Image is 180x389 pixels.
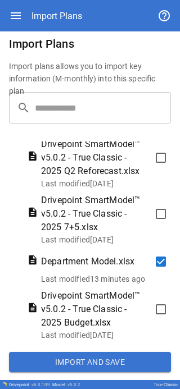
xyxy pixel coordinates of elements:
[9,352,171,372] button: Import and Save
[52,382,80,387] div: Model
[2,382,7,386] img: Drivepoint
[31,382,50,387] span: v 6.0.109
[41,329,166,341] p: Last modified [DATE]
[154,382,178,387] div: True Classic
[41,289,149,329] span: Drivepoint SmartModel™ v5.0.2 - True Classic - 2025 Budget.xlsx
[17,101,30,115] span: search
[41,194,149,234] span: Drivepoint SmartModel™ v5.0.2 - True Classic - 2025 7+5.xlsx
[41,273,166,285] p: Last modified 13 minutes ago
[41,178,166,189] p: Last modified [DATE]
[9,35,171,53] h6: Import Plans
[67,382,80,387] span: v 5.0.2
[41,138,149,178] span: Drivepoint SmartModel™ v5.0.2 - True Classic - 2025 Q2 Reforecast.xlsx
[41,255,134,268] span: Department Model.xlsx
[41,234,166,245] p: Last modified [DATE]
[31,11,82,21] div: Import Plans
[9,382,50,387] div: Drivepoint
[9,61,171,98] h6: Import plans allows you to import key information (M-monthly) into this specific plan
